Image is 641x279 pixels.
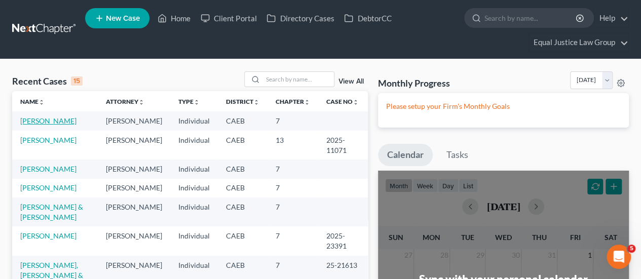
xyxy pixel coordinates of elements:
a: Nameunfold_more [20,98,45,105]
input: Search by name... [484,9,577,27]
td: Individual [170,226,218,255]
a: Attorneyunfold_more [106,98,144,105]
td: CAEB [218,160,268,178]
iframe: Intercom live chat [607,245,631,269]
a: Home [153,9,196,27]
div: Recent Cases [12,75,83,87]
i: unfold_more [353,99,359,105]
a: Districtunfold_more [226,98,259,105]
td: 7 [268,226,318,255]
td: [PERSON_NAME] [98,226,170,255]
span: 5 [627,245,635,253]
a: [PERSON_NAME] [20,183,77,192]
a: Client Portal [196,9,261,27]
td: 7 [268,179,318,197]
td: [PERSON_NAME] [98,160,170,178]
td: Individual [170,179,218,197]
a: [PERSON_NAME] [20,116,77,125]
td: 7 [268,111,318,130]
td: Individual [170,160,218,178]
td: 2025-23391 [318,226,367,255]
i: unfold_more [39,99,45,105]
a: View All [338,78,364,85]
td: [PERSON_NAME] [98,131,170,160]
i: unfold_more [304,99,310,105]
td: 7 [268,197,318,226]
a: Calendar [378,144,433,166]
td: CAEB [218,111,268,130]
td: Individual [170,197,218,226]
a: [PERSON_NAME] & [PERSON_NAME] [20,203,83,221]
a: [PERSON_NAME] [20,231,77,240]
i: unfold_more [253,99,259,105]
a: Help [594,9,628,27]
td: [PERSON_NAME] [98,179,170,197]
div: 15 [71,76,83,86]
p: Please setup your Firm's Monthly Goals [386,101,621,111]
a: Equal Justice Law Group [529,33,628,52]
a: [PERSON_NAME] [20,165,77,173]
i: unfold_more [138,99,144,105]
a: Chapterunfold_more [276,98,310,105]
a: Tasks [437,144,477,166]
span: New Case [106,15,140,22]
td: 7 [268,160,318,178]
td: Individual [170,111,218,130]
td: CAEB [218,197,268,226]
td: 13 [268,131,318,160]
input: Search by name... [263,72,334,87]
a: Case Nounfold_more [326,98,359,105]
a: Typeunfold_more [178,98,200,105]
i: unfold_more [194,99,200,105]
a: DebtorCC [339,9,396,27]
td: CAEB [218,179,268,197]
a: Directory Cases [261,9,339,27]
a: [PERSON_NAME] [20,136,77,144]
td: CAEB [218,226,268,255]
h3: Monthly Progress [378,77,450,89]
td: 2025-11071 [318,131,367,160]
td: [PERSON_NAME] [98,111,170,130]
td: [PERSON_NAME] [98,197,170,226]
td: CAEB [218,131,268,160]
td: Individual [170,131,218,160]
